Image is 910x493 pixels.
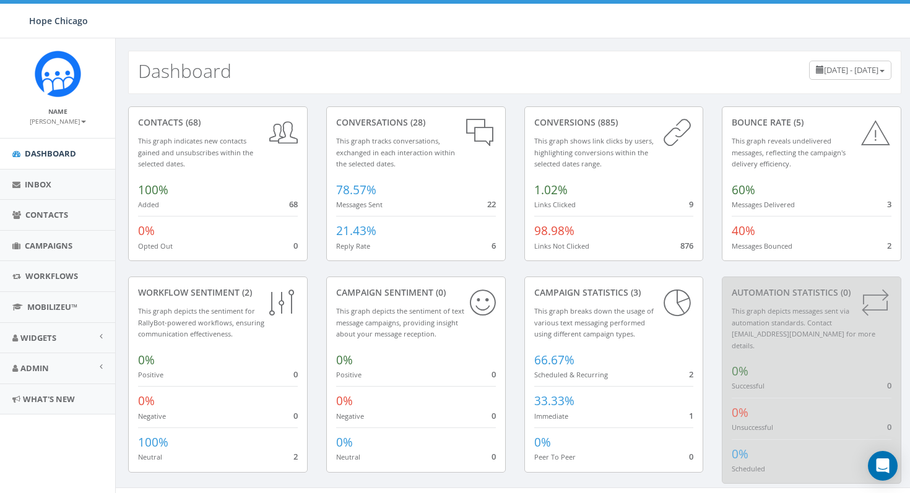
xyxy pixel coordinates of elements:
span: (68) [183,116,201,128]
small: This graph indicates new contacts gained and unsubscribes within the selected dates. [138,136,253,168]
span: (5) [791,116,804,128]
span: Dashboard [25,148,76,159]
span: 0% [336,393,353,409]
span: 9 [689,199,693,210]
div: Bounce Rate [732,116,891,129]
small: Scheduled & Recurring [534,370,608,379]
span: 78.57% [336,182,376,198]
span: Widgets [20,332,56,343]
span: 0 [887,421,891,432]
span: [DATE] - [DATE] [824,64,878,75]
span: 0% [138,393,155,409]
span: (0) [433,286,446,298]
span: 33.33% [534,393,574,409]
small: Positive [336,370,362,379]
span: 0% [336,352,353,368]
a: [PERSON_NAME] [30,115,86,126]
span: 2 [689,369,693,380]
small: This graph depicts messages sent via automation standards. Contact [EMAIL_ADDRESS][DOMAIN_NAME] f... [732,306,875,350]
small: Negative [336,411,364,421]
span: 60% [732,182,755,198]
small: Neutral [138,452,162,461]
img: Rally_Corp_Icon.png [35,51,81,97]
small: Links Not Clicked [534,241,589,251]
span: Workflows [25,270,78,281]
small: Messages Sent [336,200,383,209]
span: 100% [138,182,168,198]
span: 2 [293,451,298,462]
span: 0% [336,434,353,450]
span: 2 [887,240,891,251]
small: This graph depicts the sentiment of text message campaigns, providing insight about your message ... [336,306,464,338]
span: 0 [293,369,298,380]
small: Messages Bounced [732,241,792,251]
span: 1 [689,410,693,421]
span: 22 [487,199,496,210]
div: Campaign Sentiment [336,286,496,299]
span: 0 [492,369,496,380]
div: contacts [138,116,298,129]
div: Workflow Sentiment [138,286,298,299]
small: Peer To Peer [534,452,576,461]
span: MobilizeU™ [27,301,77,312]
div: Automation Statistics [732,286,891,299]
span: (3) [628,286,641,298]
span: 0 [293,410,298,421]
span: (2) [240,286,252,298]
small: Links Clicked [534,200,576,209]
span: 98.98% [534,223,574,239]
span: (0) [838,286,851,298]
span: 68 [289,199,298,210]
small: Successful [732,381,765,390]
span: 0 [887,380,891,391]
small: This graph depicts the sentiment for RallyBot-powered workflows, ensuring communication effective... [138,306,264,338]
h2: Dashboard [138,61,232,81]
small: This graph shows link clicks by users, highlighting conversions within the selected dates range. [534,136,654,168]
span: 0% [732,363,748,379]
span: Campaigns [25,240,72,251]
span: (885) [596,116,618,128]
small: Immediate [534,411,568,421]
span: 0% [534,434,551,450]
span: Inbox [25,179,51,190]
small: Unsuccessful [732,422,773,432]
small: Neutral [336,452,360,461]
small: [PERSON_NAME] [30,117,86,126]
span: 1.02% [534,182,568,198]
span: 100% [138,434,168,450]
div: Campaign Statistics [534,286,694,299]
span: 0 [293,240,298,251]
span: 3 [887,199,891,210]
span: 0 [492,410,496,421]
span: 0 [689,451,693,462]
span: Admin [20,362,49,374]
span: Contacts [25,209,68,220]
span: 21.43% [336,223,376,239]
div: Open Intercom Messenger [868,451,898,481]
small: Messages Delivered [732,200,795,209]
small: This graph breaks down the usage of various text messaging performed using different campaign types. [534,306,654,338]
div: conversations [336,116,496,129]
div: conversions [534,116,694,129]
span: What's New [23,393,75,405]
small: Scheduled [732,464,765,473]
span: Hope Chicago [29,15,88,27]
span: 40% [732,223,755,239]
small: Negative [138,411,166,421]
small: Name [48,107,67,116]
span: 6 [492,240,496,251]
small: This graph tracks conversations, exchanged in each interaction within the selected dates. [336,136,455,168]
span: 0% [732,405,748,421]
small: Opted Out [138,241,173,251]
span: (28) [408,116,425,128]
span: 0% [138,223,155,239]
small: Positive [138,370,163,379]
span: 0% [138,352,155,368]
small: Added [138,200,159,209]
span: 876 [680,240,693,251]
span: 0% [732,446,748,462]
span: 66.67% [534,352,574,368]
small: Reply Rate [336,241,370,251]
span: 0 [492,451,496,462]
small: This graph reveals undelivered messages, reflecting the campaign's delivery efficiency. [732,136,846,168]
